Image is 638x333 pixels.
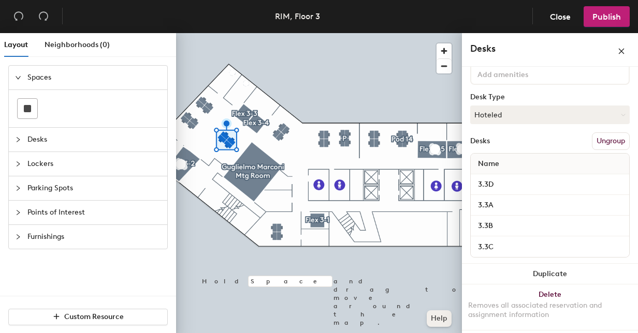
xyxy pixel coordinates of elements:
[15,209,21,216] span: collapsed
[64,312,124,321] span: Custom Resource
[473,155,504,173] span: Name
[45,40,110,49] span: Neighborhoods (0)
[550,12,571,22] span: Close
[27,128,161,152] span: Desks
[275,10,320,23] div: RIM, Floor 3
[4,40,28,49] span: Layout
[15,137,21,143] span: collapsed
[470,93,630,101] div: Desk Type
[473,198,627,213] input: Unnamed desk
[584,6,630,27] button: Publish
[27,225,161,249] span: Furnishings
[27,176,161,200] span: Parking Spots
[15,185,21,191] span: collapsed
[27,66,161,89] span: Spaces
[462,264,638,284] button: Duplicate
[473,239,627,254] input: Unnamed desk
[592,132,630,150] button: Ungroup
[33,6,54,27] button: Redo (⌘ + ⇧ + Z)
[15,74,21,81] span: expanded
[27,201,161,224] span: Points of Interest
[462,284,638,330] button: DeleteRemoves all associated reservation and assignment information
[470,42,584,55] h4: Desks
[427,310,452,327] button: Help
[470,137,490,145] div: Desks
[468,301,632,320] div: Removes all associated reservation and assignment information
[541,6,579,27] button: Close
[618,48,625,55] span: close
[473,177,627,192] input: Unnamed desk
[13,11,24,21] span: undo
[8,6,29,27] button: Undo (⌘ + Z)
[15,234,21,240] span: collapsed
[15,161,21,167] span: collapsed
[475,67,569,80] input: Add amenities
[592,12,621,22] span: Publish
[27,152,161,176] span: Lockers
[470,105,630,124] button: Hoteled
[473,219,627,233] input: Unnamed desk
[8,309,168,325] button: Custom Resource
